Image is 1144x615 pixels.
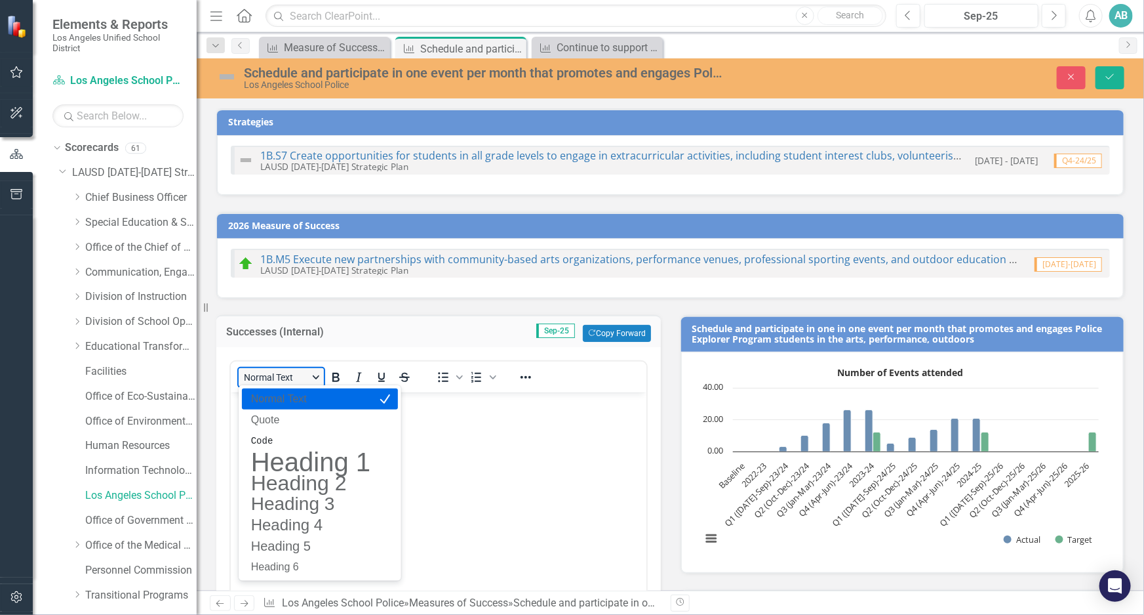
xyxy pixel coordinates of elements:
span: Elements & Reports [52,16,184,32]
a: LAUSD [DATE]-[DATE] Strategic Plan [72,165,197,180]
text: Q1 ([DATE]-Sep)-25/26 [937,460,1006,529]
button: Search [818,7,883,25]
div: Heading 2 [242,473,398,494]
button: Bold [325,368,347,387]
path: 2023-24, 12. Target. [873,432,880,452]
div: Sep-25 [929,9,1035,24]
path: Q3 (Jan-Mar)-24/25, 14. Actual. [930,429,937,452]
a: Office of the Chief of Staff [85,240,197,255]
div: Numbered list [465,368,498,387]
h1: Heading 1 [250,454,372,470]
path: Q1 (Jul-Sep)-23/24, 3. Actual. [779,446,787,452]
h3: Schedule and participate in one in one event per month that promotes and engages Police Explorer ... [692,324,1118,344]
input: Search Below... [52,104,184,127]
g: Target, bar series 2 of 2 with 17 bars. [743,432,1096,452]
h4: Heading 4 [250,517,372,533]
div: Heading 3 [242,494,398,515]
a: Los Angeles School Police [85,488,197,503]
div: Bullet list [432,368,465,387]
div: Continue to support and facilitate a SAFENOW Program (Safety Awareness For Education- Neighborhoo... [557,39,660,56]
small: LAUSD [DATE]-[DATE] Strategic Plan [260,160,408,173]
text: 2024-25 [954,460,983,490]
a: Division of Instruction [85,289,197,305]
div: » » [263,596,660,611]
span: [DATE]-[DATE] [1035,257,1102,272]
h3: Heading 3 [250,496,372,512]
a: Continue to support and facilitate a SAFENOW Program (Safety Awareness For Education- Neighborhoo... [535,39,660,56]
div: Heading 1 [242,452,398,473]
div: Heading 5 [242,536,398,557]
text: 2022-23 [739,460,768,490]
h2: Heading 2 [250,475,372,491]
text: Q1 ([DATE]-Sep)-24/25 [829,460,898,529]
text: Q3 (Jan-Mar)-23/24 [774,459,834,520]
button: View chart menu, Number of Events attended [701,529,720,547]
path: Q4 (Apr-Jun)-24/25, 21. Actual. [951,418,958,452]
input: Search ClearPoint... [266,5,886,28]
button: Sep-25 [924,4,1039,28]
h3: Successes (Internal) [226,326,422,338]
a: Office of the Medical Director [85,538,197,553]
button: Strikethrough [393,368,416,387]
div: Heading 6 [242,557,398,578]
text: Q2 (Oct-Dec)-23/24 [751,459,812,520]
path: 2023-24, 26. Actual. [865,410,873,452]
div: Los Angeles School Police [244,80,723,90]
path: Q2 (Oct-Dec)-23/24, 10. Actual. [800,435,808,452]
button: Block Normal Text [239,368,324,387]
path: 2024-25, 12. Target. [981,432,989,452]
a: Communication, Engagement & Collaboration [85,265,197,280]
path: 2025-26, 12. Target. [1088,432,1096,452]
small: LAUSD [DATE]-[DATE] Strategic Plan [260,264,408,276]
path: Q4 (Apr-Jun)-23/24, 26. Actual. [843,410,851,452]
a: Information Technology Services [85,463,197,478]
h5: Heading 5 [250,538,372,554]
img: Not Defined [238,152,254,168]
a: Educational Transformation Office [85,339,197,354]
a: Los Angeles School Police [52,74,184,89]
div: Normal Text [242,389,398,410]
text: 2025-26 [1061,460,1091,490]
div: Code [242,431,398,452]
img: Not Defined [216,66,237,87]
button: Underline [370,368,393,387]
text: Q3 (Jan-Mar)-25/26 [989,460,1048,520]
path: Q3 (Jan-Mar)-23/24, 18. Actual. [822,423,830,452]
span: Sep-25 [536,324,575,338]
a: Office of Eco-Sustainability [85,389,197,404]
div: Schedule and participate in one event per month that promotes and engages Police Explorer Program... [420,41,523,57]
button: Reveal or hide additional toolbar items [515,368,537,387]
a: Transitional Programs [85,588,197,603]
a: Division of School Operations [85,314,197,329]
div: Schedule and participate in one event per month that promotes and engages Police Explorer Program... [244,66,723,80]
button: AB [1109,4,1133,28]
a: 1B.M5 Execute new partnerships with community-based arts organizations, performance venues, profe... [260,252,1069,266]
p: Normal Text [250,391,372,407]
button: Show Actual [1004,534,1040,545]
a: Special Education & Specialized Programs [85,215,197,230]
a: Chief Business Officer [85,190,197,205]
a: Facilities [85,364,197,379]
text: 0.00 [707,444,723,456]
h6: Heading 6 [250,559,372,575]
div: Measure of Success - Scorecard Report [284,39,387,56]
path: 2024-25, 21. Actual. [972,418,980,452]
blockquote: Quote [250,412,372,428]
svg: Interactive chart [695,362,1105,559]
button: Italic [347,368,370,387]
text: Q4 (Apr-Jun)-23/24 [796,459,856,519]
span: Q4-24/25 [1054,154,1102,168]
text: 20.00 [703,413,723,425]
a: Measures of Success [409,597,508,609]
text: Number of Events attended [837,366,963,379]
a: Scorecards [65,140,119,156]
a: Measure of Success - Scorecard Report [262,39,387,56]
img: ClearPoint Strategy [6,14,30,38]
div: Heading 4 [242,515,398,536]
div: 61 [125,142,146,154]
text: 2023-24 [846,459,877,490]
text: Q4 (Apr-Jun)-25/26 [1011,460,1070,519]
div: Number of Events attended. Highcharts interactive chart. [695,362,1111,559]
path: Q2 (Oct-Dec)-24/25, 9. Actual. [908,437,916,452]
